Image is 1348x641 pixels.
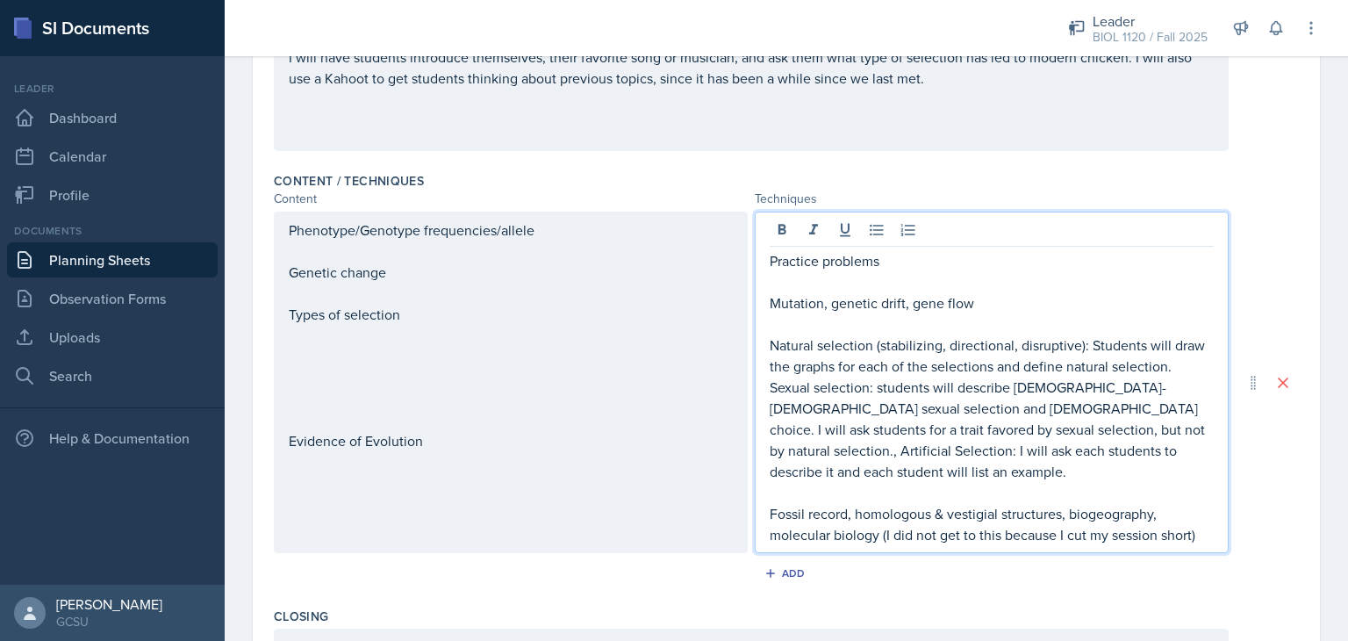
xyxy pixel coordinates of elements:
p: Genetic change [289,262,733,283]
p: Evidence of Evolution [289,430,733,451]
div: GCSU [56,613,162,630]
a: Planning Sheets [7,242,218,277]
button: Add [758,560,815,587]
div: [PERSON_NAME] [56,595,162,613]
a: Uploads [7,320,218,355]
div: Content [274,190,748,208]
p: Fossil record, homologous & vestigial structures, biogeography, molecular biology (I did not get ... [770,503,1214,545]
p: Types of selection [289,304,733,325]
label: Content / Techniques [274,172,424,190]
p: Practice problems [770,250,1214,271]
div: Techniques [755,190,1229,208]
a: Profile [7,177,218,212]
p: I will have students introduce themselves, their favorite song or musician, and ask them what typ... [289,47,1214,89]
p: Phenotype/Genotype frequencies/allele [289,220,733,241]
div: Leader [7,81,218,97]
div: Add [768,566,806,580]
div: Leader [1093,11,1208,32]
a: Observation Forms [7,281,218,316]
label: Closing [274,608,328,625]
p: Mutation, genetic drift, gene flow [770,292,1214,313]
div: BIOL 1120 / Fall 2025 [1093,28,1208,47]
p: Natural selection (stabilizing, directional, disruptive): Students will draw the graphs for each ... [770,335,1214,482]
a: Dashboard [7,100,218,135]
div: Help & Documentation [7,421,218,456]
a: Search [7,358,218,393]
div: Documents [7,223,218,239]
a: Calendar [7,139,218,174]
